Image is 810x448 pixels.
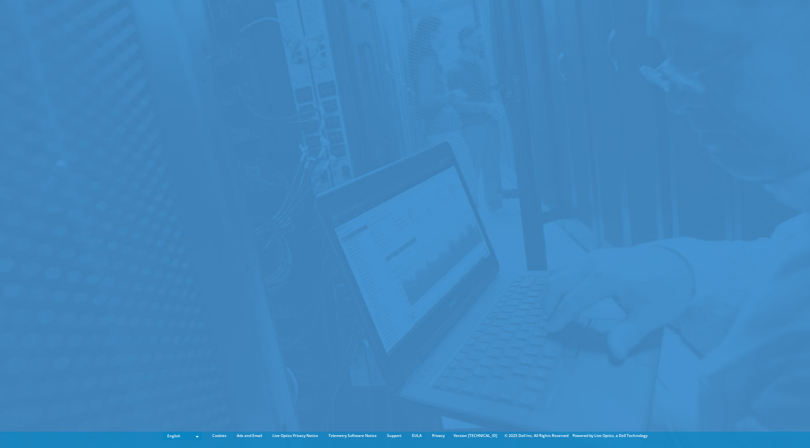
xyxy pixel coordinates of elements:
a: Ads and Email [232,432,267,439]
li: Powered by Live Optics, a Dell Technology [573,432,647,439]
a: Live Optics Privacy Notice [268,432,323,439]
a: Support [382,432,406,439]
a: Cookies [208,432,231,439]
li: Version [TECHNICAL_ID] [450,432,500,439]
a: Telemetry Software Notice [324,432,381,439]
a: EULA [407,432,426,439]
li: © 2025 Dell Inc. All Rights Reserved [501,432,572,439]
a: Privacy [427,432,449,439]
